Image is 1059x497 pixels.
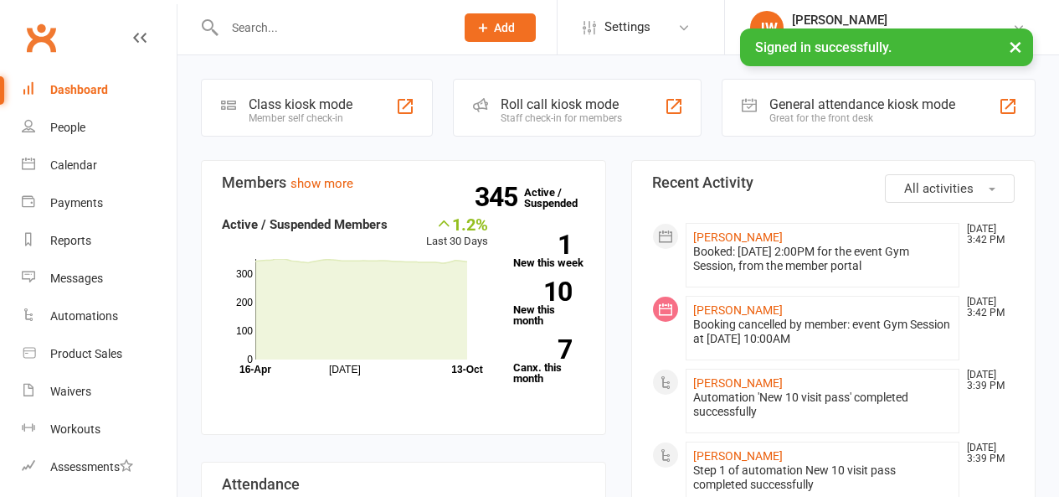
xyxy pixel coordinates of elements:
[222,174,585,191] h3: Members
[959,297,1014,318] time: [DATE] 3:42 PM
[22,109,177,147] a: People
[222,217,388,232] strong: Active / Suspended Members
[290,176,353,191] a: show more
[959,224,1014,246] time: [DATE] 3:42 PM
[50,385,91,398] div: Waivers
[513,282,585,326] a: 10New this month
[426,215,488,233] div: 1.2%
[769,112,955,124] div: Great for the front desk
[693,245,953,273] div: Booked: [DATE] 2:00PM for the event Gym Session, from the member portal
[1000,28,1031,65] button: ×
[652,174,1015,191] h3: Recent Activity
[222,476,585,493] h3: Attendance
[465,13,536,42] button: Add
[494,21,515,34] span: Add
[22,448,177,486] a: Assessments
[50,422,100,436] div: Workouts
[22,184,177,222] a: Payments
[769,96,955,112] div: General attendance kiosk mode
[513,235,585,268] a: 1New this week
[959,443,1014,464] time: [DATE] 3:39 PM
[513,279,572,304] strong: 10
[50,234,91,247] div: Reports
[50,83,108,96] div: Dashboard
[885,174,1015,203] button: All activities
[50,158,97,172] div: Calendar
[755,39,892,55] span: Signed in successfully.
[693,376,783,390] a: [PERSON_NAME]
[22,298,177,335] a: Automations
[693,318,953,346] div: Booking cancelled by member: event Gym Session at [DATE] 10:00AM
[792,28,1012,43] div: Uniting Seniors Gym [GEOGRAPHIC_DATA]
[22,222,177,260] a: Reports
[693,449,783,463] a: [PERSON_NAME]
[249,112,352,124] div: Member self check-in
[475,184,524,210] strong: 345
[50,309,118,323] div: Automations
[22,373,177,411] a: Waivers
[22,411,177,448] a: Workouts
[513,339,585,384] a: 7Canx. this month
[22,71,177,109] a: Dashboard
[750,11,784,44] div: JW
[524,174,598,221] a: 345Active / Suspended
[792,13,1012,28] div: [PERSON_NAME]
[20,17,62,59] a: Clubworx
[501,96,622,112] div: Roll call kiosk mode
[50,196,103,210] div: Payments
[50,272,103,285] div: Messages
[693,463,953,492] div: Step 1 of automation New 10 visit pass completed successfully
[249,96,352,112] div: Class kiosk mode
[22,147,177,184] a: Calendar
[219,16,443,39] input: Search...
[693,303,783,317] a: [PERSON_NAME]
[50,121,85,134] div: People
[959,370,1014,391] time: [DATE] 3:39 PM
[50,460,133,474] div: Assessments
[904,181,974,196] span: All activities
[50,347,122,360] div: Product Sales
[501,112,622,124] div: Staff check-in for members
[513,337,572,362] strong: 7
[513,232,572,257] strong: 1
[693,391,953,419] div: Automation 'New 10 visit pass' completed successfully
[22,260,177,298] a: Messages
[604,8,650,46] span: Settings
[693,230,783,244] a: [PERSON_NAME]
[22,335,177,373] a: Product Sales
[426,215,488,251] div: Last 30 Days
